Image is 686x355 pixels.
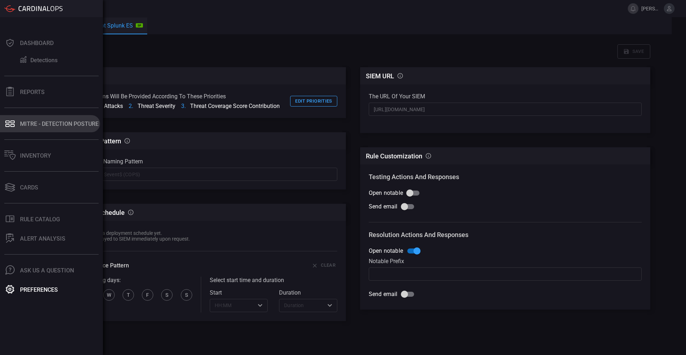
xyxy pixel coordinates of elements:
[279,289,337,296] label: Duration
[210,277,338,283] div: Select start time and duration
[181,103,280,109] li: Threat Coverage Score Contribution
[210,289,268,296] label: Start
[103,289,115,301] div: w
[369,247,403,255] span: Open notable
[142,289,153,301] div: f
[77,22,143,29] div: Simplot Splunk ES
[181,289,192,301] div: s
[366,152,422,160] h3: Rule customization
[64,93,280,100] div: Your suggestions will be provided according to these priorities
[369,103,642,116] input: URL
[64,230,190,236] div: You have not set a deployment schedule yet.
[123,289,134,301] div: t
[369,290,398,299] span: Send email
[20,235,65,242] div: ALERT ANALYSIS
[20,89,45,95] div: Reports
[325,300,335,310] button: Open
[73,18,147,35] button: Simplot Splunk ESSP
[369,173,642,181] h3: Testing Actions and Responses
[20,267,74,274] div: Ask Us A Question
[64,236,190,242] div: Rules will be deployed to SIEM immediately upon request.
[30,57,58,64] div: Detections
[20,40,54,46] div: Dashboard
[369,189,403,197] span: Open notable
[161,289,173,301] div: s
[641,6,661,11] span: [PERSON_NAME].[PERSON_NAME]
[64,277,192,283] div: On the following days:
[366,72,394,80] h3: SIEM URL
[64,158,337,165] div: Type your rule naming pattern
[20,184,38,191] div: Cards
[129,103,175,109] li: Threat Severity
[369,231,642,238] h3: Resolution Actions and Responses
[136,23,143,28] div: SP
[369,202,398,211] span: Send email
[369,93,642,100] div: The URL of your SIEM
[20,152,51,159] div: Inventory
[20,216,60,223] div: Rule Catalog
[20,286,58,293] div: Preferences
[369,258,642,265] div: Notable prefix
[212,301,254,310] input: HH:MM
[20,120,99,127] div: MITRE - Detection Posture
[64,168,337,181] input: $application$ - $event$ (COPS)
[255,300,265,310] button: Open
[290,96,337,107] button: Edit priorities
[281,301,323,310] input: Duration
